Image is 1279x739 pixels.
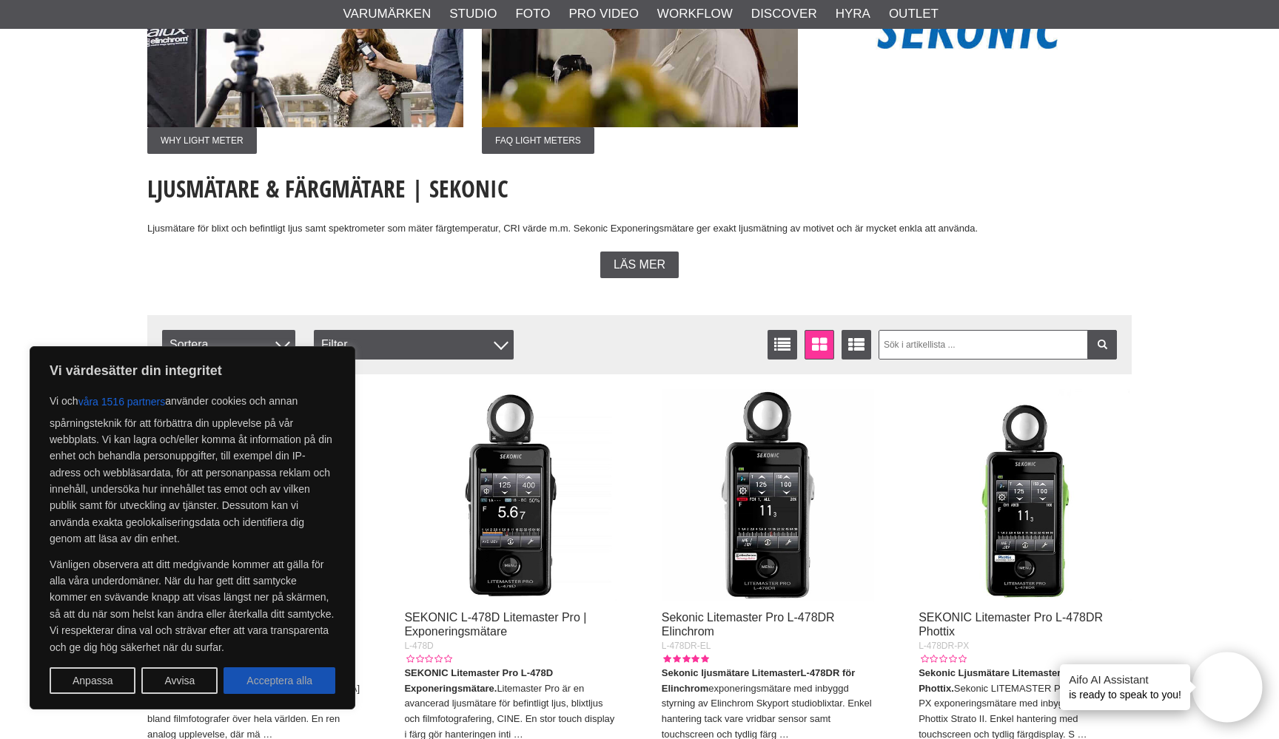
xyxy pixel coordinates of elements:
p: Ljusmätare för blixt och befintligt ljus samt spektrometer som mäter färgtemperatur, CRI värde m.... [147,221,1132,237]
span: L-478DR-PX [919,641,969,651]
div: Vi värdesätter din integritet [30,346,355,709]
p: Vi värdesätter din integritet [50,362,335,379]
a: Varumärken [343,4,432,24]
input: Sök i artikellista ... [879,330,1118,360]
h1: Ljusmätare & Färgmätare | Sekonic [147,172,1132,205]
a: SEKONIC Litemaster Pro L-478DR Phottix [919,611,1103,638]
a: Listvisning [768,330,797,360]
div: is ready to speak to you! [1060,664,1190,710]
img: Sekonic Litemaster Pro L-478DR Elinchrom [662,389,875,602]
img: SEKONIC L-478D Litemaster Pro | Exponeringsmätare [404,389,617,602]
a: Discover [751,4,817,24]
p: Vi och använder cookies och annan spårningsteknik för att förbättra din upplevelse på vår webbpla... [50,388,335,547]
span: L-478D [404,641,433,651]
span: L-478DR-EL [662,641,711,651]
span: FAQ Light meters [482,127,594,154]
span: Why Light Meter [147,127,257,154]
span: Läs mer [614,258,665,271]
div: Kundbetyg: 5.00 [662,652,709,666]
a: Utökad listvisning [842,330,871,360]
strong: Sekonic Ljusmätare Litemaster Pro L-478DR Phottix. [919,667,1121,694]
button: Anpassa [50,667,135,694]
strong: L-478DR för Elinchrom [662,667,856,694]
div: Filter [314,330,514,360]
strong: Sekonic ljusmätare Litemaster [662,667,801,678]
a: Pro Video [568,4,638,24]
p: Vänligen observera att ditt medgivande kommer att gälla för alla våra underdomäner. När du har ge... [50,556,335,655]
a: Sekonic Litemaster Pro L-478DR Elinchrom [662,611,835,638]
div: Kundbetyg: 0 [919,652,966,666]
a: Studio [449,4,497,24]
h4: Aifo AI Assistant [1069,672,1181,687]
a: SEKONIC L-478D Litemaster Pro | Exponeringsmätare [404,611,586,638]
a: Hyra [836,4,870,24]
a: Foto [515,4,550,24]
img: SEKONIC Litemaster Pro L-478DR Phottix [919,389,1132,602]
strong: SEKONIC Litemaster Pro L-478D Exponeringsmätare. [404,667,553,694]
a: Workflow [657,4,733,24]
a: Filtrera [1087,330,1117,360]
span: Sortera [162,330,295,360]
a: Outlet [889,4,939,24]
a: Fönstervisning [805,330,834,360]
div: Kundbetyg: 0 [404,652,451,666]
button: Acceptera alla [224,667,335,694]
button: Avvisa [141,667,218,694]
button: våra 1516 partners [78,388,166,415]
